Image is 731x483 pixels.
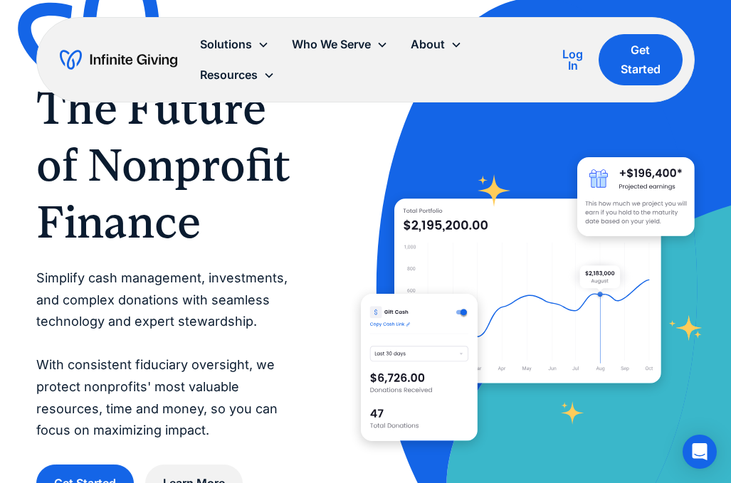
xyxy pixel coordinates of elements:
div: About [411,35,445,54]
img: fundraising star [669,315,703,341]
img: nonprofit donation platform [394,198,661,383]
p: Simplify cash management, investments, and complex donations with seamless technology and expert ... [36,267,303,442]
img: donation software for nonprofits [361,294,478,441]
div: Who We Serve [280,29,399,60]
div: Who We Serve [292,35,371,54]
div: Open Intercom Messenger [683,435,717,469]
div: Log In [558,48,587,71]
div: Solutions [189,29,280,60]
div: Resources [189,60,286,90]
h1: The Future of Nonprofit Finance [36,80,303,250]
a: Log In [558,46,587,74]
a: Get Started [599,34,683,85]
div: Solutions [200,35,252,54]
div: About [399,29,473,60]
a: home [60,48,177,71]
div: Resources [200,65,258,85]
